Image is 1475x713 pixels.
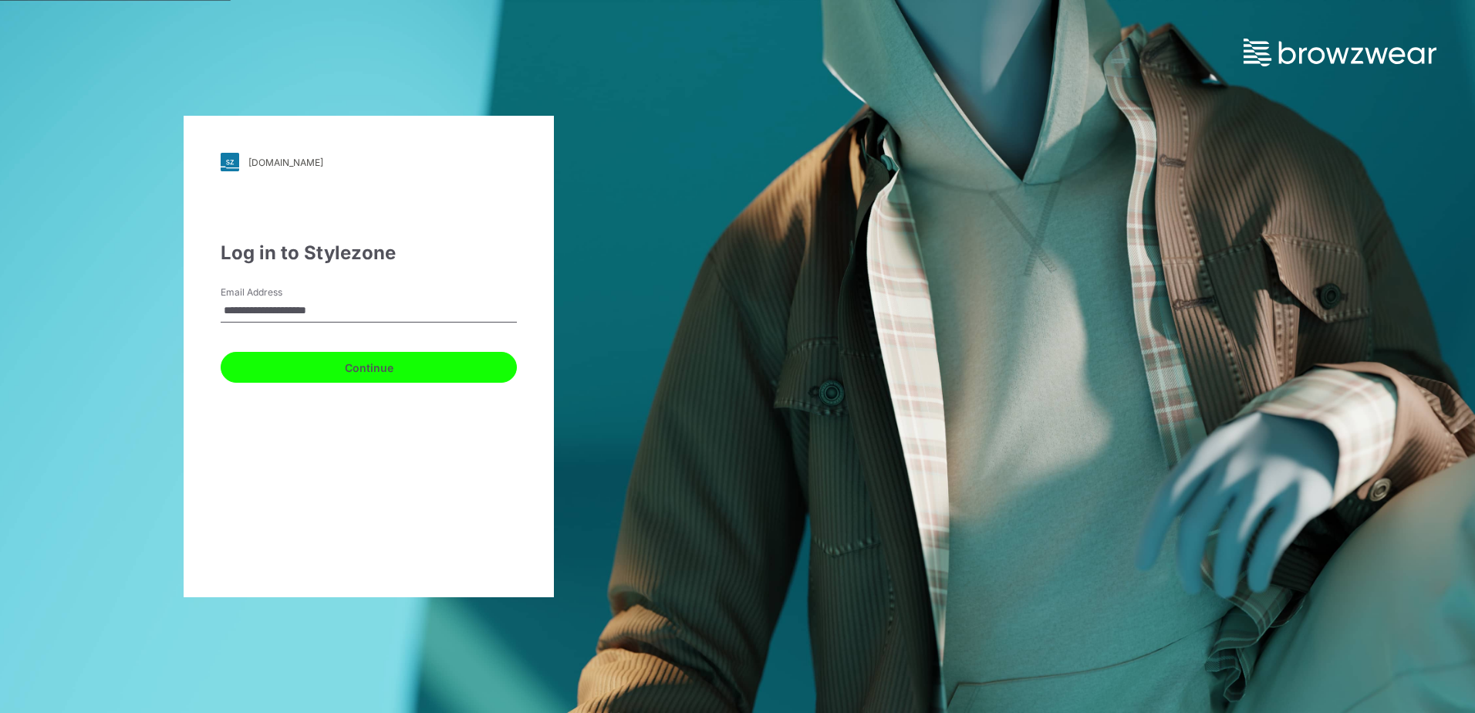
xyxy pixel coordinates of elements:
img: browzwear-logo.73288ffb.svg [1244,39,1436,66]
img: svg+xml;base64,PHN2ZyB3aWR0aD0iMjgiIGhlaWdodD0iMjgiIHZpZXdCb3g9IjAgMCAyOCAyOCIgZmlsbD0ibm9uZSIgeG... [221,153,239,171]
label: Email Address [221,286,329,299]
div: [DOMAIN_NAME] [248,157,323,168]
button: Continue [221,352,517,383]
a: [DOMAIN_NAME] [221,153,517,171]
div: Log in to Stylezone [221,239,517,267]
